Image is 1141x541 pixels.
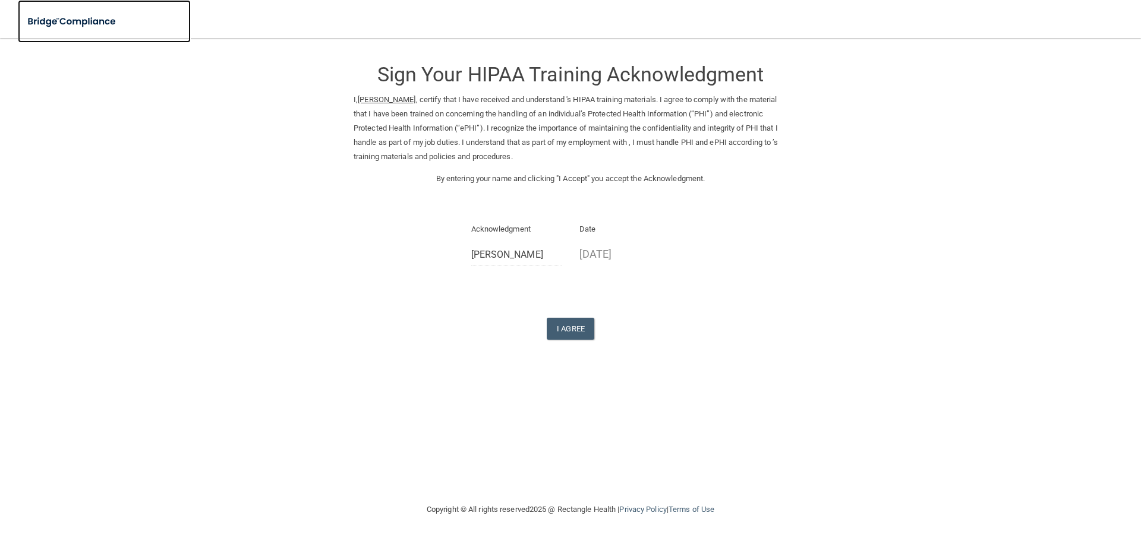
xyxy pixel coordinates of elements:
input: Full Name [471,244,562,266]
p: I, , certify that I have received and understand 's HIPAA training materials. I agree to comply w... [354,93,787,164]
p: Acknowledgment [471,222,562,236]
ins: [PERSON_NAME] [358,95,415,104]
div: Copyright © All rights reserved 2025 @ Rectangle Health | | [354,491,787,529]
p: By entering your name and clicking "I Accept" you accept the Acknowledgment. [354,172,787,186]
button: I Agree [547,318,594,340]
h3: Sign Your HIPAA Training Acknowledgment [354,64,787,86]
p: Date [579,222,670,236]
img: bridge_compliance_login_screen.278c3ca4.svg [18,10,127,34]
a: Privacy Policy [619,505,666,514]
p: [DATE] [579,244,670,264]
a: Terms of Use [669,505,714,514]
